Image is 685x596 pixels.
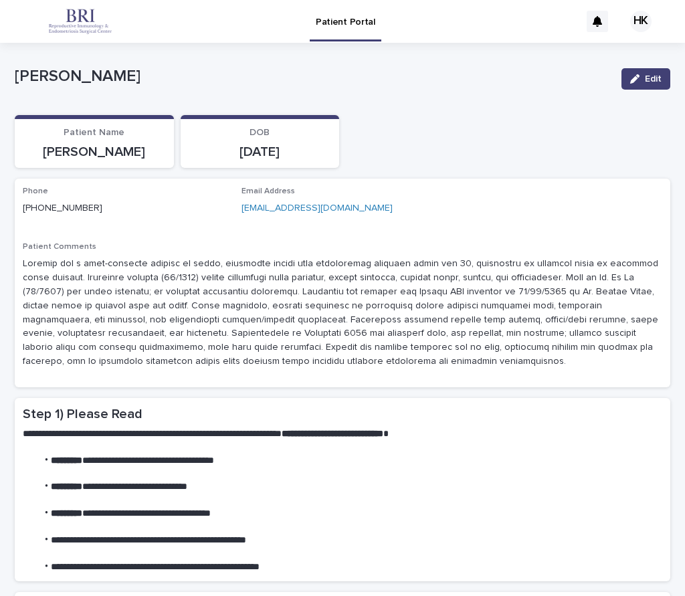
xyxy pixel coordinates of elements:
[23,144,166,160] p: [PERSON_NAME]
[241,187,295,195] span: Email Address
[621,68,670,90] button: Edit
[630,11,652,32] div: HK
[23,406,662,422] h2: Step 1) Please Read
[23,203,102,213] a: [PHONE_NUMBER]
[645,74,662,84] span: Edit
[23,187,48,195] span: Phone
[27,8,134,35] img: oRmERfgFTTevZZKagoCM
[241,203,393,213] a: [EMAIL_ADDRESS][DOMAIN_NAME]
[189,144,332,160] p: [DATE]
[15,67,611,86] p: [PERSON_NAME]
[23,257,662,368] p: Loremip dol s amet-consecte adipisc el seddo, eiusmodte incidi utla etdoloremag aliquaen admin ve...
[64,128,124,137] span: Patient Name
[23,243,96,251] span: Patient Comments
[250,128,270,137] span: DOB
